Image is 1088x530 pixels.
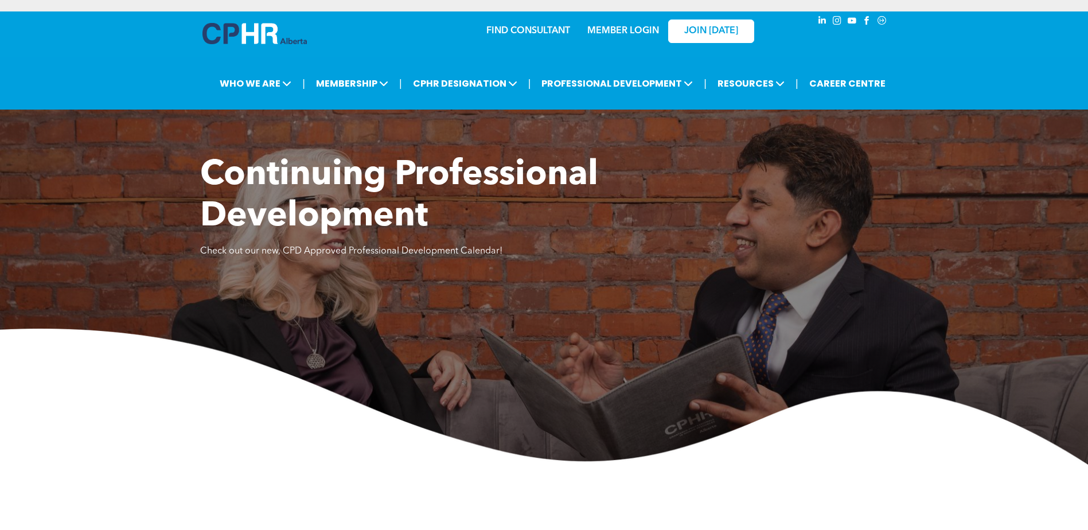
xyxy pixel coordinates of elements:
[876,14,888,30] a: Social network
[587,26,659,36] a: MEMBER LOGIN
[313,73,392,94] span: MEMBERSHIP
[200,158,598,234] span: Continuing Professional Development
[216,73,295,94] span: WHO WE ARE
[202,23,307,44] img: A blue and white logo for cp alberta
[200,247,502,256] span: Check out our new, CPD Approved Professional Development Calendar!
[831,14,844,30] a: instagram
[795,72,798,95] li: |
[410,73,521,94] span: CPHR DESIGNATION
[538,73,696,94] span: PROFESSIONAL DEVELOPMENT
[714,73,788,94] span: RESOURCES
[704,72,707,95] li: |
[528,72,531,95] li: |
[846,14,859,30] a: youtube
[684,26,738,37] span: JOIN [DATE]
[806,73,889,94] a: CAREER CENTRE
[816,14,829,30] a: linkedin
[861,14,873,30] a: facebook
[668,20,754,43] a: JOIN [DATE]
[302,72,305,95] li: |
[486,26,570,36] a: FIND CONSULTANT
[399,72,402,95] li: |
